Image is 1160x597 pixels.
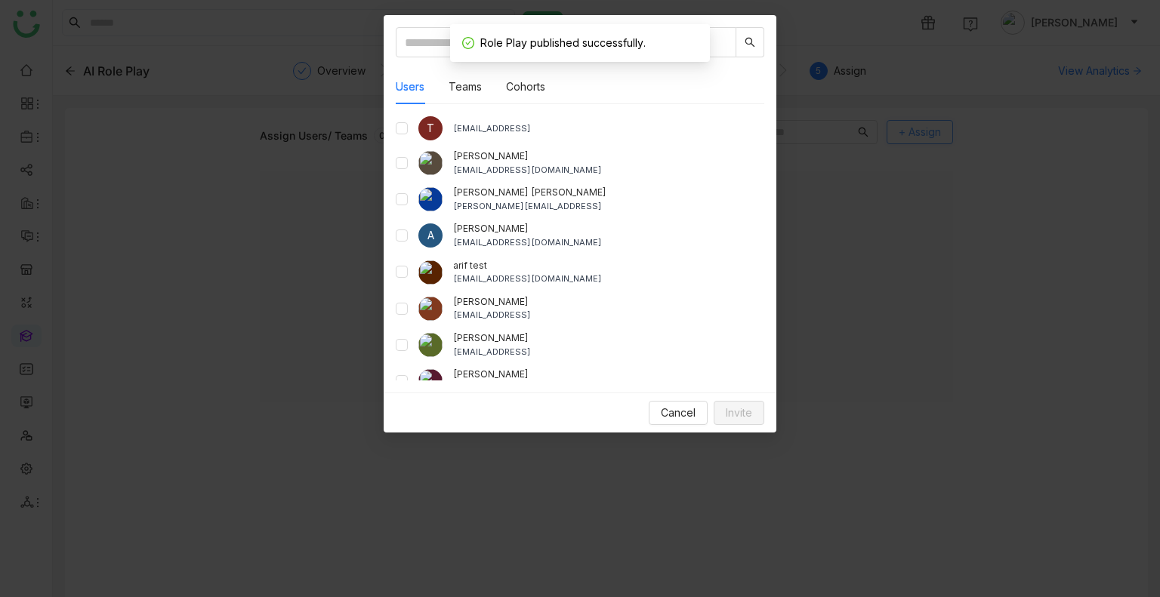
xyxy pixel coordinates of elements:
div: arif test [453,259,764,273]
img: 684fd8469a55a50394c15cc7 [418,151,443,175]
img: 684a9b57de261c4b36a3d29f [418,187,443,211]
button: Cohorts [506,78,545,95]
img: 6860d480bc89cb0674c8c7e9 [418,333,443,357]
div: [EMAIL_ADDRESS][DOMAIN_NAME] [453,236,764,249]
div: [PERSON_NAME] [PERSON_NAME] [453,186,764,200]
span: T [427,122,434,134]
img: 684abccfde261c4b36a4c026 [418,260,443,285]
span: Role Play published successfully. [480,36,646,49]
img: 684a9aedde261c4b36a3ced9 [418,297,443,321]
div: [PERSON_NAME][EMAIL_ADDRESS] [453,200,764,213]
div: [EMAIL_ADDRESS] [453,122,764,135]
span: A [427,229,434,242]
div: [EMAIL_ADDRESS][DOMAIN_NAME] [453,164,764,177]
img: 684a9ad2de261c4b36a3cd74 [418,369,443,393]
div: [PERSON_NAME] [453,149,764,164]
button: Invite [714,401,764,425]
button: Teams [449,78,482,95]
span: Cancel [661,405,696,421]
div: [PERSON_NAME] [453,222,764,236]
button: Users [396,78,424,95]
div: [PERSON_NAME] [453,295,764,309]
div: [PERSON_NAME] [453,331,764,346]
div: [EMAIL_ADDRESS] [453,309,764,322]
div: [PERSON_NAME] [453,368,764,382]
button: Cancel [649,401,708,425]
div: [EMAIL_ADDRESS] [453,346,764,359]
div: [EMAIL_ADDRESS][DOMAIN_NAME] [453,272,764,285]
